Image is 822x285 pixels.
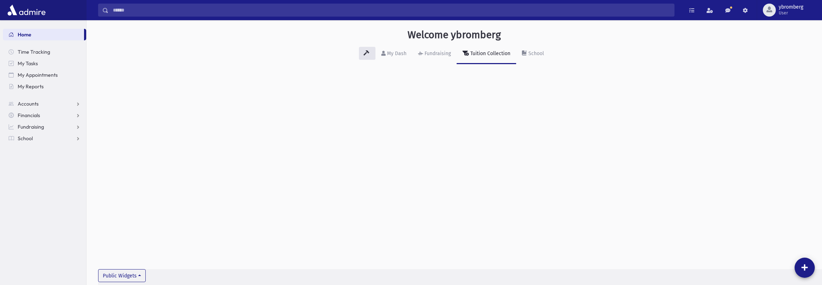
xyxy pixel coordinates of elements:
a: Tuition Collection [457,44,516,64]
span: User [779,10,803,16]
a: My Reports [3,81,86,92]
a: Home [3,29,84,40]
span: Home [18,31,31,38]
div: Tuition Collection [469,50,510,57]
h3: Welcome ybromberg [408,29,501,41]
span: Fundraising [18,124,44,130]
div: School [527,50,544,57]
a: My Dash [375,44,412,64]
a: Accounts [3,98,86,110]
input: Search [109,4,674,17]
span: My Appointments [18,72,58,78]
a: My Tasks [3,58,86,69]
span: Time Tracking [18,49,50,55]
span: My Tasks [18,60,38,67]
a: Fundraising [412,44,457,64]
a: School [516,44,550,64]
a: My Appointments [3,69,86,81]
div: My Dash [386,50,406,57]
a: Fundraising [3,121,86,133]
a: School [3,133,86,144]
div: Fundraising [423,50,451,57]
span: Accounts [18,101,39,107]
span: ybromberg [779,4,803,10]
img: AdmirePro [6,3,47,17]
span: My Reports [18,83,44,90]
span: Financials [18,112,40,119]
span: School [18,135,33,142]
button: Public Widgets [98,269,146,282]
a: Financials [3,110,86,121]
a: Time Tracking [3,46,86,58]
